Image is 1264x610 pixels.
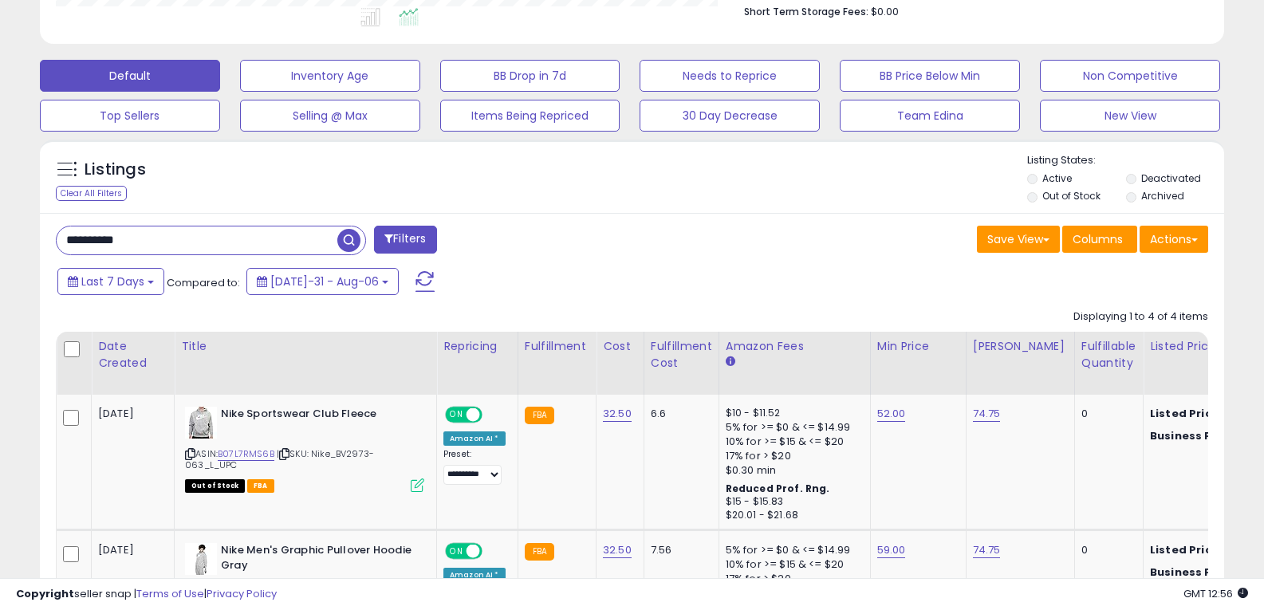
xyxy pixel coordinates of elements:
div: Fulfillment Cost [651,338,712,372]
div: $0.30 min [726,463,858,478]
button: Items Being Repriced [440,100,620,132]
div: Date Created [98,338,167,372]
a: 59.00 [877,542,906,558]
h5: Listings [85,159,146,181]
div: Fulfillment [525,338,589,355]
button: Needs to Reprice [640,60,820,92]
button: Team Edina [840,100,1020,132]
small: FBA [525,543,554,561]
span: ON [447,408,467,422]
div: Title [181,338,430,355]
label: Deactivated [1141,171,1201,185]
a: 52.00 [877,406,906,422]
div: Fulfillable Quantity [1081,338,1136,372]
div: 6.6 [651,407,707,421]
div: 10% for >= $15 & <= $20 [726,435,858,449]
a: 74.75 [973,406,1001,422]
button: Inventory Age [240,60,420,92]
span: OFF [480,408,506,422]
div: 5% for >= $0 & <= $14.99 [726,420,858,435]
img: 41VU2nEyHoL._SL40_.jpg [185,407,217,439]
b: Business Price: [1150,428,1238,443]
div: ASIN: [185,407,424,490]
button: Default [40,60,220,92]
a: 32.50 [603,406,632,422]
div: 7.56 [651,543,707,557]
span: All listings that are currently out of stock and unavailable for purchase on Amazon [185,479,245,493]
div: Cost [603,338,637,355]
b: Nike Sportswear Club Fleece [221,407,415,426]
button: BB Drop in 7d [440,60,620,92]
div: $15 - $15.83 [726,495,858,509]
a: Privacy Policy [207,586,277,601]
button: Columns [1062,226,1137,253]
div: $10 - $11.52 [726,407,858,420]
div: 5% for >= $0 & <= $14.99 [726,543,858,557]
span: Columns [1073,231,1123,247]
span: OFF [480,545,506,558]
span: Compared to: [167,275,240,290]
div: Amazon AI * [443,431,506,446]
div: Min Price [877,338,959,355]
small: Amazon Fees. [726,355,735,369]
span: 2025-08-14 12:56 GMT [1183,586,1248,601]
a: 32.50 [603,542,632,558]
div: Displaying 1 to 4 of 4 items [1073,309,1208,325]
label: Archived [1141,189,1184,203]
div: 0 [1081,543,1131,557]
button: Non Competitive [1040,60,1220,92]
label: Active [1042,171,1072,185]
button: BB Price Below Min [840,60,1020,92]
b: Nike Men's Graphic Pullover Hoodie Gray [221,543,415,577]
div: $20.01 - $21.68 [726,509,858,522]
img: 31n4vnavCxL._SL40_.jpg [185,543,217,575]
span: ON [447,545,467,558]
span: Last 7 Days [81,274,144,289]
small: FBA [525,407,554,424]
div: Amazon Fees [726,338,864,355]
a: 74.75 [973,542,1001,558]
button: Save View [977,226,1060,253]
span: [DATE]-31 - Aug-06 [270,274,379,289]
button: Filters [374,226,436,254]
button: New View [1040,100,1220,132]
button: 30 Day Decrease [640,100,820,132]
label: Out of Stock [1042,189,1101,203]
b: Listed Price: [1150,542,1223,557]
div: [DATE] [98,543,162,557]
span: | SKU: Nike_BV2973-063_L_UPC [185,447,374,471]
button: Selling @ Max [240,100,420,132]
b: Reduced Prof. Rng. [726,482,830,495]
div: [DATE] [98,407,162,421]
b: Short Term Storage Fees: [744,5,868,18]
p: Listing States: [1027,153,1224,168]
div: 17% for > $20 [726,449,858,463]
span: FBA [247,479,274,493]
button: Top Sellers [40,100,220,132]
div: Repricing [443,338,511,355]
button: Last 7 Days [57,268,164,295]
div: 0 [1081,407,1131,421]
span: $0.00 [871,4,899,19]
div: Preset: [443,449,506,485]
button: Actions [1140,226,1208,253]
div: [PERSON_NAME] [973,338,1068,355]
div: seller snap | | [16,587,277,602]
a: Terms of Use [136,586,204,601]
button: [DATE]-31 - Aug-06 [246,268,399,295]
b: Listed Price: [1150,406,1223,421]
div: 10% for >= $15 & <= $20 [726,557,858,572]
a: B07L7RMS6B [218,447,274,461]
div: Clear All Filters [56,186,127,201]
strong: Copyright [16,586,74,601]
